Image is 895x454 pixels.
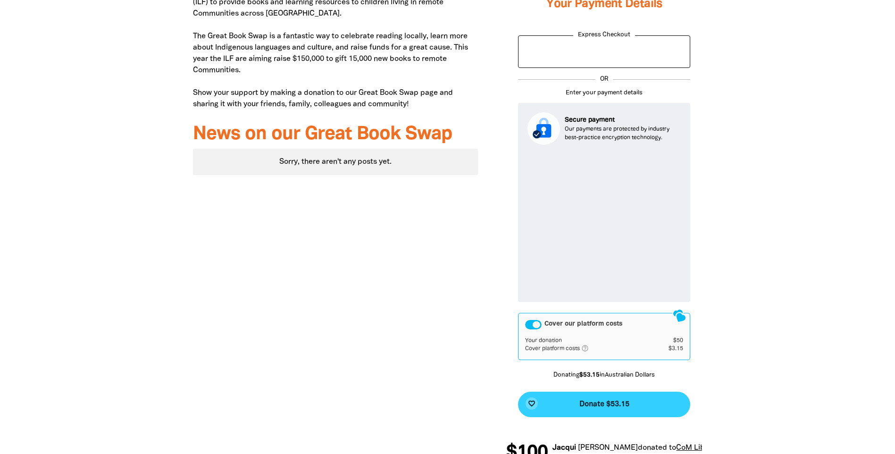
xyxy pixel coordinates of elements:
td: Cover platform costs [525,345,654,353]
span: donated to [638,445,676,451]
p: OR [595,75,613,84]
a: CoM Libraries Great Book Swap! [676,445,788,451]
p: Donating in Australian Dollars [518,371,690,380]
button: Cover our platform costs [525,320,542,329]
p: Secure payment [565,115,681,125]
button: favorite_borderDonate $53.15 [518,392,690,417]
td: $3.15 [654,345,684,353]
i: favorite_border [528,400,535,407]
legend: Express Checkout [573,31,635,40]
em: Jacqui [552,445,576,451]
div: Paginated content [193,149,478,175]
p: Our payments are protected by industry best-practice encryption technology. [565,125,681,142]
div: Sorry, there aren't any posts yet. [193,149,478,175]
b: $53.15 [579,372,600,378]
td: $50 [654,337,684,345]
i: help_outlined [581,345,596,352]
iframe: Secure payment input frame [526,152,683,295]
h3: News on our Great Book Swap [193,124,478,145]
iframe: PayPal-paypal [523,40,685,61]
em: [PERSON_NAME] [578,445,638,451]
td: Your donation [525,337,654,345]
p: Enter your payment details [518,89,690,98]
span: Donate $53.15 [579,401,629,408]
